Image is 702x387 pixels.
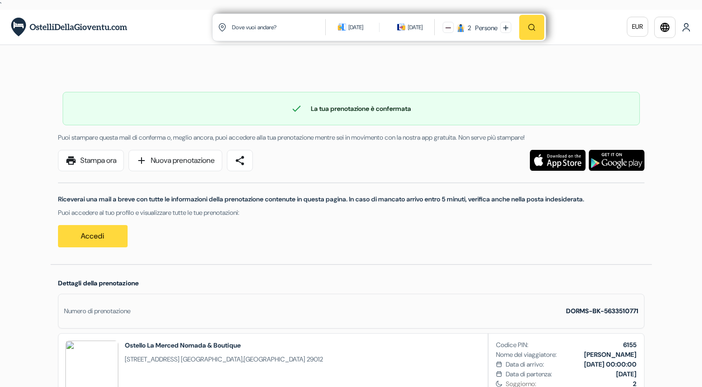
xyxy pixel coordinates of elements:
a: share [227,150,253,171]
span: Codice PIN: [496,340,528,350]
img: plus [503,25,509,31]
span: add [136,155,147,166]
img: minus [445,25,451,31]
img: OstelliDellaGioventu.com [11,18,127,37]
div: La tua prenotazione è confermata [63,103,639,114]
h2: Ostello La Merced Nomada & Boutique [125,341,323,350]
a: printStampa ora [58,150,124,171]
a: language [654,17,676,38]
span: check [291,103,302,114]
div: Numero di prenotazione [64,306,130,316]
img: calendarIcon icon [338,23,346,31]
p: Puoi accedere al tuo profilo e visualizzare tutte le tue prenotazioni: [58,208,644,218]
b: [DATE] 00:00:00 [584,360,637,368]
b: [PERSON_NAME] [584,350,637,359]
span: Data di arrivo: [506,360,544,369]
img: Scarica l'applicazione gratuita [530,150,586,171]
a: EUR [627,17,648,37]
span: share [234,155,245,166]
img: location icon [218,23,226,32]
b: 6155 [623,341,637,349]
img: guest icon [457,24,465,32]
span: print [65,155,77,166]
i: language [659,22,670,33]
b: [DATE] [616,370,637,378]
input: Città, Università o Struttura [231,16,327,39]
span: Dettagli della prenotazione [58,279,139,287]
span: [STREET_ADDRESS] [125,355,180,363]
img: Scarica l'applicazione gratuita [589,150,644,171]
img: calendarIcon icon [397,23,406,31]
span: [GEOGRAPHIC_DATA] [244,355,305,363]
div: 2 [468,23,471,33]
div: Persone [472,23,497,33]
a: addNuova prenotazione [129,150,222,171]
p: Riceverai una mail a breve con tutte le informazioni della prenotazione contenute in questa pagin... [58,194,644,204]
span: Nome del viaggiatore: [496,350,557,360]
span: Data di partenza: [506,369,552,379]
span: 29012 [307,355,323,363]
div: [DATE] [348,23,363,32]
strong: DORMS-BK-5633510771 [566,307,638,315]
span: [GEOGRAPHIC_DATA] [181,355,243,363]
div: [DATE] [408,23,423,32]
a: Accedi [58,225,128,247]
span: Puoi stampare questa mail di conferma o, meglio ancora, puoi accedere alla tua prenotazione mentr... [58,133,525,142]
span: , [125,355,323,364]
img: User Icon [682,23,691,32]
